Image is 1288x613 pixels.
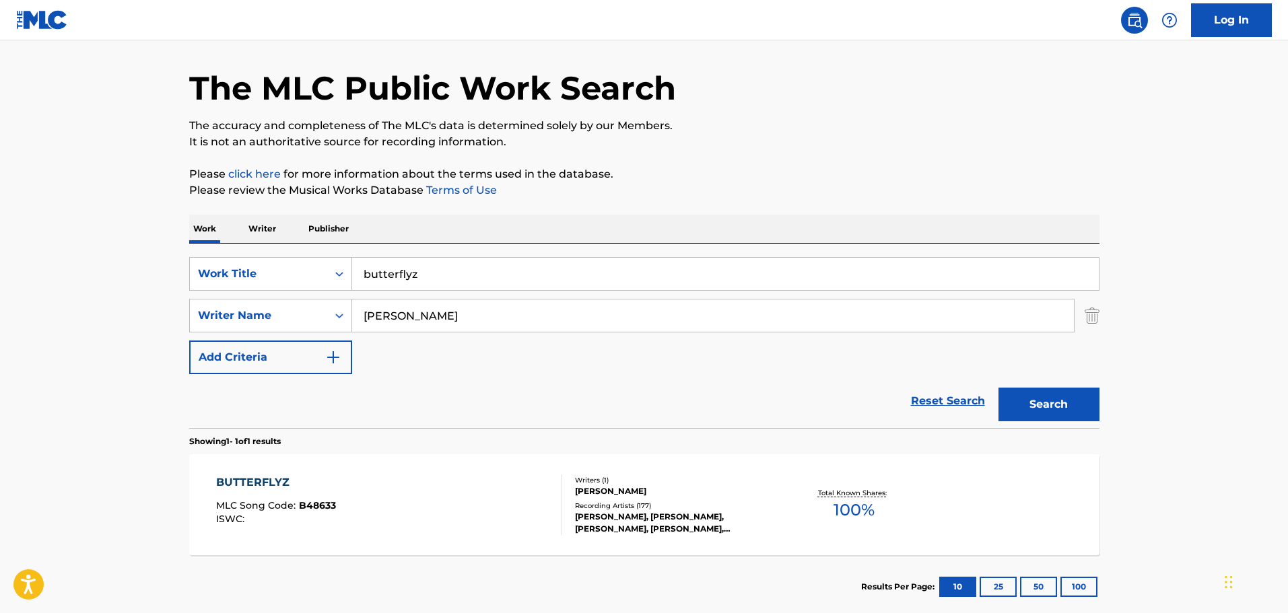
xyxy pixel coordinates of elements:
button: 50 [1020,577,1057,597]
p: Please for more information about the terms used in the database. [189,166,1099,182]
span: ISWC : [216,513,248,525]
div: Drag [1225,562,1233,602]
form: Search Form [189,257,1099,428]
button: 10 [939,577,976,597]
iframe: Chat Widget [1221,548,1288,613]
a: Log In [1191,3,1272,37]
h1: The MLC Public Work Search [189,68,676,108]
div: BUTTERFLYZ [216,474,336,491]
div: Help [1156,7,1183,34]
button: 100 [1060,577,1097,597]
img: search [1126,12,1143,28]
p: Showing 1 - 1 of 1 results [189,435,281,447]
a: click here [228,168,281,180]
img: help [1161,12,1178,28]
img: Delete Criterion [1085,299,1099,332]
p: It is not an authoritative source for recording information. [189,134,1099,150]
p: Work [189,215,220,243]
span: 100 % [834,498,875,522]
button: Search [998,388,1099,421]
a: BUTTERFLYZMLC Song Code:B48633ISWC:Writers (1)[PERSON_NAME]Recording Artists (177)[PERSON_NAME], ... [189,454,1099,555]
a: Public Search [1121,7,1148,34]
img: 9d2ae6d4665cec9f34b9.svg [325,349,341,365]
img: MLC Logo [16,10,68,30]
p: Please review the Musical Works Database [189,182,1099,199]
p: Results Per Page: [861,581,938,593]
div: Writer Name [198,308,319,324]
a: Terms of Use [423,184,497,196]
span: B48633 [299,499,336,511]
button: Add Criteria [189,340,352,374]
button: 25 [980,577,1017,597]
p: Writer [244,215,280,243]
p: Total Known Shares: [818,488,890,498]
div: [PERSON_NAME] [575,485,778,497]
div: [PERSON_NAME], [PERSON_NAME], [PERSON_NAME], [PERSON_NAME], [PERSON_NAME] [575,511,778,535]
div: Writers ( 1 ) [575,475,778,485]
p: The accuracy and completeness of The MLC's data is determined solely by our Members. [189,118,1099,134]
p: Publisher [304,215,353,243]
a: Reset Search [904,386,992,416]
span: MLC Song Code : [216,499,299,511]
div: Recording Artists ( 177 ) [575,501,778,511]
div: Work Title [198,266,319,282]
